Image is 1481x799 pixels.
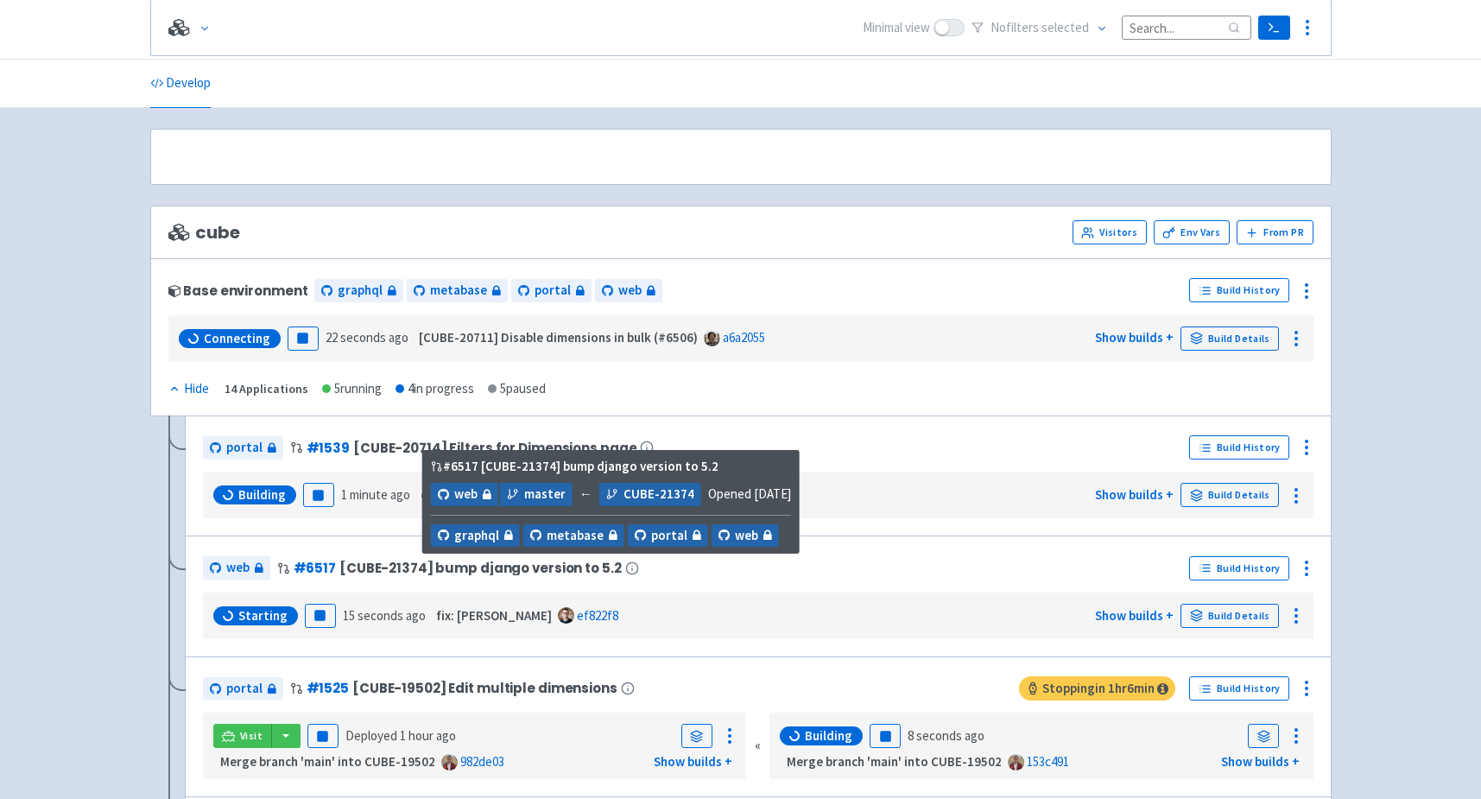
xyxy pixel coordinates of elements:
[352,681,617,695] span: [CUBE-19502] Edit multiple dimensions
[1237,220,1313,244] button: From PR
[863,18,930,38] span: Minimal view
[735,526,758,546] span: web
[225,379,308,399] div: 14 Applications
[754,485,791,502] time: [DATE]
[220,753,435,770] strong: Merge branch 'main' into CUBE-19502
[708,485,791,502] span: Opened
[1095,607,1174,624] a: Show builds +
[870,724,901,748] button: Pause
[226,679,263,699] span: portal
[1189,435,1289,460] a: Build History
[168,283,308,298] div: Base environment
[1073,220,1147,244] a: Visitors
[1041,19,1089,35] span: selected
[240,729,263,743] span: Visit
[1122,16,1251,39] input: Search...
[203,677,283,701] a: portal
[723,329,765,346] a: a6a2055
[322,379,382,399] div: 5 running
[787,753,1002,770] strong: Merge branch 'main' into CUBE-19502
[436,607,552,624] strong: fix: [PERSON_NAME]
[307,724,339,748] button: Pause
[339,561,622,575] span: [CUBE-21374] bump django version to 5.2
[431,524,520,548] a: graphql
[595,279,662,302] a: web
[303,483,334,507] button: Pause
[341,486,410,503] time: 1 minute ago
[307,679,349,697] a: #1525
[523,524,624,548] a: metabase
[535,281,571,301] span: portal
[1180,604,1279,628] a: Build Details
[1095,486,1174,503] a: Show builds +
[407,279,508,302] a: metabase
[150,60,211,108] a: Develop
[599,483,701,506] a: CUBE-21374
[579,485,592,504] span: ←
[213,724,272,748] a: Visit
[314,279,403,302] a: graphql
[430,281,487,301] span: metabase
[1027,753,1069,770] a: 153c491
[755,713,761,779] div: «
[168,379,209,399] div: Hide
[805,727,852,745] span: Building
[1019,676,1175,701] span: Stopping in 1 hr 6 min
[1180,327,1279,351] a: Build Details
[1221,753,1300,770] a: Show builds +
[628,524,708,548] a: portal
[338,281,383,301] span: graphql
[990,18,1089,38] span: No filter s
[226,438,263,458] span: portal
[577,607,618,624] a: ef822f8
[204,330,270,347] span: Connecting
[203,436,283,460] a: portal
[1180,483,1279,507] a: Build Details
[618,281,642,301] span: web
[488,379,546,399] div: 5 paused
[168,223,240,243] span: cube
[326,329,408,346] time: 22 seconds ago
[400,727,456,744] time: 1 hour ago
[500,483,573,506] a: master
[1095,329,1174,346] a: Show builds +
[454,526,499,546] span: graphql
[294,559,336,577] a: #6517
[454,485,478,504] span: web
[305,604,336,628] button: Pause
[1258,16,1290,40] a: Terminal
[431,457,718,477] div: # 6517 [CUBE-21374] bump django version to 5.2
[238,486,286,504] span: Building
[353,441,637,455] span: [CUBE-20714] Filters for Dimensions page
[547,526,604,546] span: metabase
[1189,278,1289,302] a: Build History
[343,607,426,624] time: 15 seconds ago
[1154,220,1230,244] a: Env Vars
[396,379,474,399] div: 4 in progress
[238,607,288,625] span: Starting
[654,753,732,770] a: Show builds +
[421,486,654,503] strong: chore: adjust message strings for filters
[307,439,350,457] a: #1539
[419,329,698,346] strong: [CUBE-20711] Disable dimensions in bulk (#6506)
[712,524,779,548] a: web
[460,753,504,770] a: 982de03
[288,327,319,351] button: Pause
[651,526,687,546] span: portal
[226,558,250,578] span: web
[431,483,498,506] a: web
[168,379,211,399] button: Hide
[203,556,270,580] a: web
[345,727,456,744] span: Deployed
[1189,556,1289,580] a: Build History
[511,279,592,302] a: portal
[908,727,984,744] time: 8 seconds ago
[623,485,694,504] span: CUBE-21374
[1189,676,1289,701] a: Build History
[524,485,566,504] span: master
